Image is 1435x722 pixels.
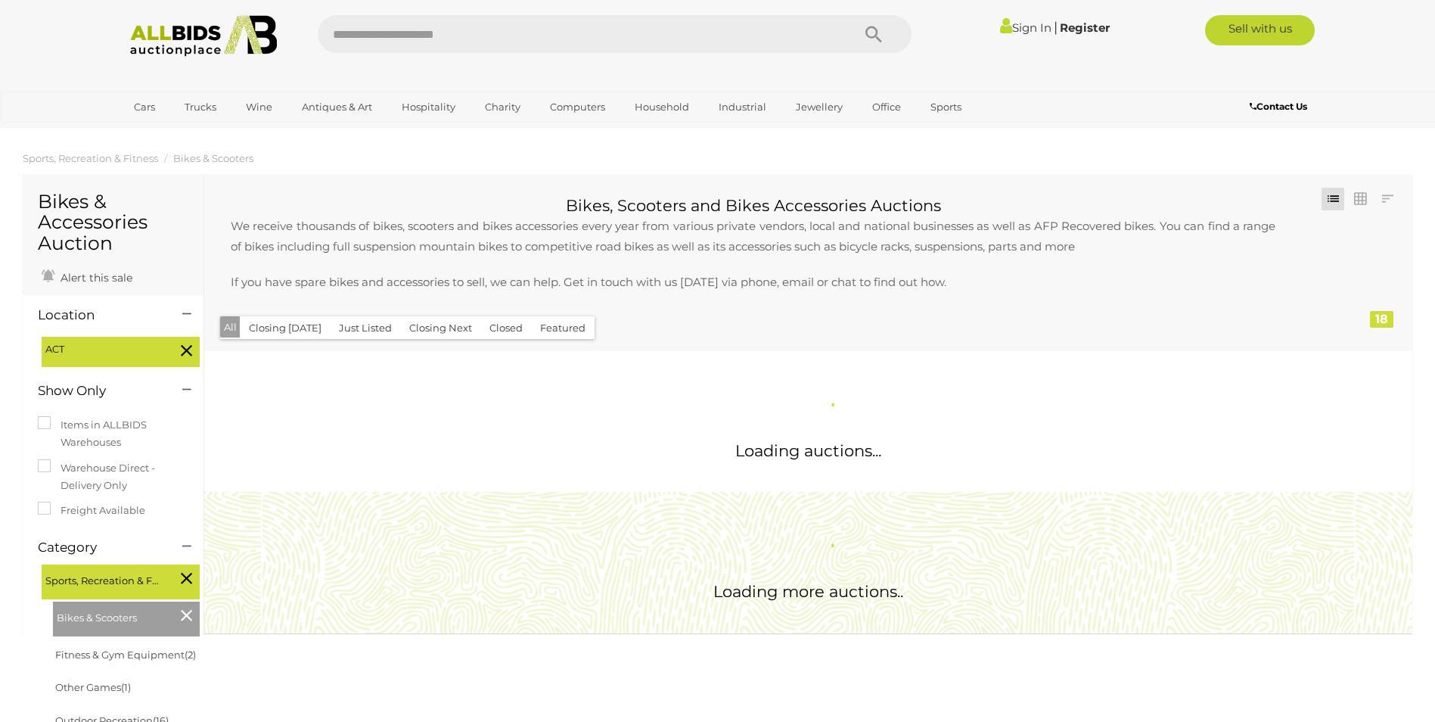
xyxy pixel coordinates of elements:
[45,568,159,590] span: Sports, Recreation & Fitness
[1250,98,1311,115] a: Contact Us
[1054,19,1058,36] span: |
[735,441,881,460] span: Loading auctions...
[786,95,853,120] a: Jewellery
[38,191,188,254] h1: Bikes & Accessories Auction
[836,15,912,53] button: Search
[709,95,776,120] a: Industrial
[45,341,159,358] span: ACT
[625,95,699,120] a: Household
[57,271,132,285] span: Alert this sale
[400,316,481,340] button: Closing Next
[216,216,1291,257] p: We receive thousands of bikes, scooters and bikes accessories every year from various private ven...
[55,649,196,661] a: Fitness & Gym Equipment(2)
[220,316,241,338] button: All
[38,540,160,555] h4: Category
[1000,20,1051,35] a: Sign In
[38,308,160,322] h4: Location
[124,120,251,145] a: [GEOGRAPHIC_DATA]
[121,681,131,693] span: (1)
[475,95,530,120] a: Charity
[38,459,188,495] label: Warehouse Direct - Delivery Only
[124,95,165,120] a: Cars
[1250,101,1307,112] b: Contact Us
[236,95,282,120] a: Wine
[480,316,532,340] button: Closed
[173,152,253,164] a: Bikes & Scooters
[240,316,331,340] button: Closing [DATE]
[38,416,188,452] label: Items in ALLBIDS Warehouses
[55,681,131,693] a: Other Games(1)
[185,649,196,661] span: (2)
[38,265,136,288] a: Alert this sale
[1370,311,1393,328] div: 18
[38,502,145,519] label: Freight Available
[216,272,1291,292] p: If you have spare bikes and accessories to sell, we can help. Get in touch with us [DATE] via pho...
[713,582,903,601] span: Loading more auctions..
[292,95,382,120] a: Antiques & Art
[122,15,286,57] img: Allbids.com.au
[38,384,160,398] h4: Show Only
[921,95,971,120] a: Sports
[531,316,595,340] button: Featured
[23,152,158,164] a: Sports, Recreation & Fitness
[1205,15,1315,45] a: Sell with us
[1060,20,1110,35] a: Register
[216,197,1291,214] h2: Bikes, Scooters and Bikes Accessories Auctions
[330,316,401,340] button: Just Listed
[862,95,911,120] a: Office
[175,95,226,120] a: Trucks
[57,605,170,627] span: Bikes & Scooters
[392,95,465,120] a: Hospitality
[540,95,615,120] a: Computers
